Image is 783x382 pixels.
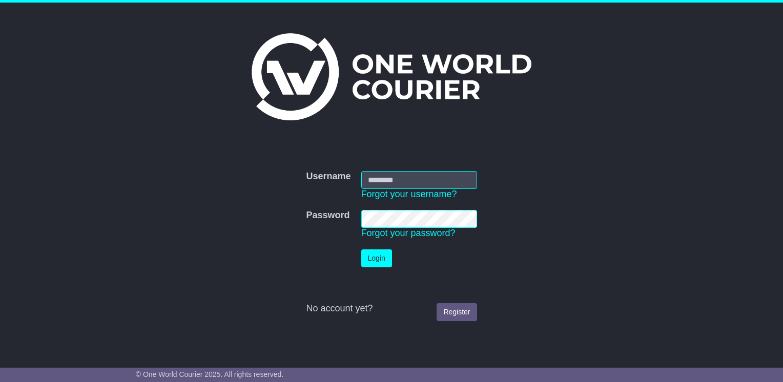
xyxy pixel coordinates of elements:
[361,228,456,238] a: Forgot your password?
[306,303,477,314] div: No account yet?
[306,210,349,221] label: Password
[252,33,531,120] img: One World
[361,189,457,199] a: Forgot your username?
[306,171,351,182] label: Username
[136,370,284,378] span: © One World Courier 2025. All rights reserved.
[361,249,392,267] button: Login
[437,303,477,321] a: Register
